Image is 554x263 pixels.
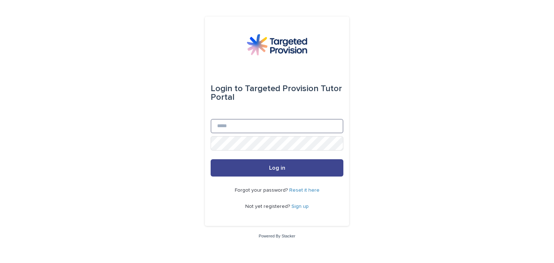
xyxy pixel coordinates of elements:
span: Forgot your password? [235,188,289,193]
a: Sign up [291,204,309,209]
a: Reset it here [289,188,320,193]
span: Login to [211,84,243,93]
span: Not yet registered? [245,204,291,209]
button: Log in [211,159,343,177]
span: Log in [269,165,285,171]
a: Powered By Stacker [259,234,295,238]
div: Targeted Provision Tutor Portal [211,79,343,107]
img: M5nRWzHhSzIhMunXDL62 [247,34,307,55]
